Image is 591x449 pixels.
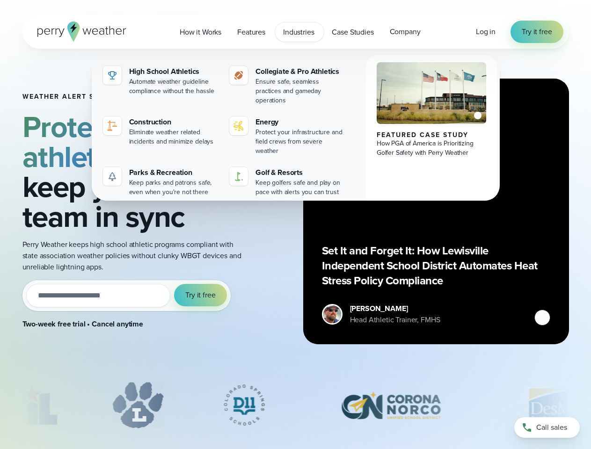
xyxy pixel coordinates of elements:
[233,70,244,81] img: proathletics-icon@2x-1.svg
[255,66,345,77] div: Collegiate & Pro Athletics
[323,305,341,323] img: cody-henschke-headshot
[390,26,421,37] span: Company
[522,26,552,37] span: Try it free
[107,171,118,182] img: parks-icon-grey.svg
[209,382,279,428] div: 3 of 12
[226,62,349,109] a: Collegiate & Pro Athletics Ensure safe, seamless practices and gameday operations
[332,27,373,38] span: Case Studies
[324,382,457,428] div: 4 of 12
[22,105,222,179] strong: Protect student athletes
[129,66,219,77] div: High School Athletics
[324,22,381,42] a: Case Studies
[172,22,229,42] a: How it Works
[476,26,496,37] a: Log in
[536,422,567,433] span: Call sales
[107,70,118,81] img: highschool-icon.svg
[255,128,345,156] div: Protect your infrastructure and field crews from severe weather
[22,382,569,433] div: slideshow
[129,167,219,178] div: Parks & Recreation
[377,139,487,158] div: How PGA of America is Prioritizing Golfer Safety with Perry Weather
[22,319,144,329] strong: Two-week free trial • Cancel anytime
[99,163,222,201] a: Parks & Recreation Keep parks and patrons safe, even when you're not there
[129,178,219,197] div: Keep parks and patrons safe, even when you're not there
[129,128,219,146] div: Eliminate weather related incidents and minimize delays
[255,116,345,128] div: Energy
[233,171,244,182] img: golf-iconV2.svg
[129,116,219,128] div: Construction
[22,93,241,101] h1: Weather Alert System for High School Athletics
[107,120,118,131] img: noun-crane-7630938-1@2x.svg
[180,27,221,38] span: How it Works
[22,239,241,273] p: Perry Weather keeps high school athletic programs compliant with state association weather polici...
[255,167,345,178] div: Golf & Resorts
[283,27,314,38] span: Industries
[514,417,580,438] a: Call sales
[112,382,164,428] div: 2 of 12
[209,382,279,428] img: Colorado-Springs-School-District.svg
[237,27,265,38] span: Features
[377,131,487,139] div: Featured Case Study
[99,113,222,150] a: Construction Eliminate weather related incidents and minimize delays
[365,55,498,208] a: PGA of America, Frisco Campus Featured Case Study How PGA of America is Prioritizing Golfer Safet...
[185,290,215,301] span: Try it free
[255,77,345,105] div: Ensure safe, seamless practices and gameday operations
[99,62,222,100] a: High School Athletics Automate weather guideline compliance without the hassle
[322,243,550,288] p: Set It and Forget It: How Lewisville Independent School District Automates Heat Stress Policy Com...
[22,112,241,232] h2: and keep your team in sync
[350,314,440,326] div: Head Athletic Trainer, FMHS
[233,120,244,131] img: energy-icon@2x-1.svg
[255,178,345,197] div: Keep golfers safe and play on pace with alerts you can trust
[226,113,349,159] a: Energy Protect your infrastructure and field crews from severe weather
[511,21,563,43] a: Try it free
[174,284,226,306] button: Try it free
[377,62,487,124] img: PGA of America, Frisco Campus
[226,163,349,201] a: Golf & Resorts Keep golfers safe and play on pace with alerts you can trust
[129,77,219,96] div: Automate weather guideline compliance without the hassle
[324,382,457,428] img: Corona-Norco-Unified-School-District.svg
[350,303,440,314] div: [PERSON_NAME]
